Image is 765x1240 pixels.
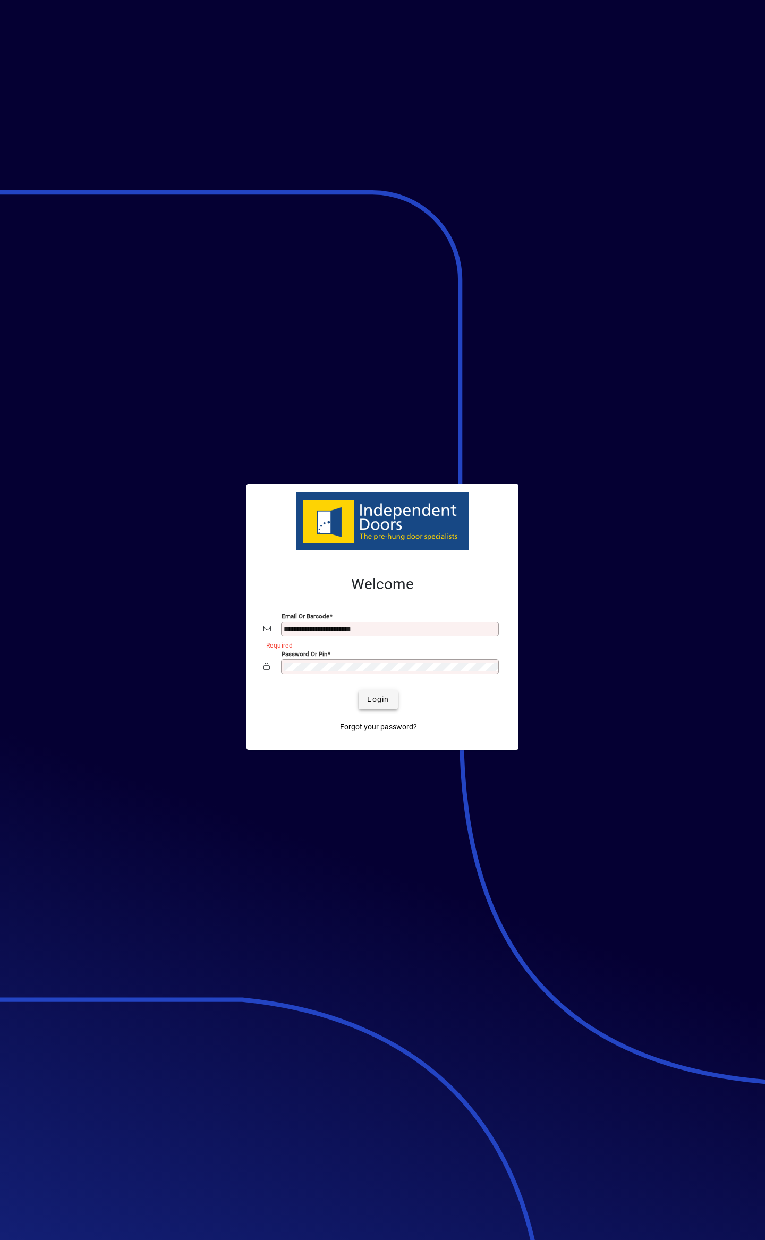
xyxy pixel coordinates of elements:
[340,721,417,733] span: Forgot your password?
[336,718,421,737] a: Forgot your password?
[282,650,327,657] mat-label: Password or Pin
[266,639,493,650] mat-error: Required
[359,690,397,709] button: Login
[263,575,501,593] h2: Welcome
[367,694,389,705] span: Login
[282,612,329,619] mat-label: Email or Barcode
